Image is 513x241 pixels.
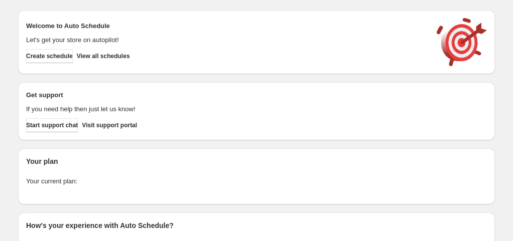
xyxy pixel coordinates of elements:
a: Visit support portal [82,118,137,132]
button: Create schedule [26,49,73,63]
h2: Welcome to Auto Schedule [26,21,427,31]
p: If you need help then just let us know! [26,104,427,114]
p: Your current plan: [26,176,487,186]
span: Visit support portal [82,121,137,129]
h2: How's your experience with Auto Schedule? [26,220,487,230]
p: Let's get your store on autopilot! [26,35,427,45]
h2: Your plan [26,156,487,166]
button: View all schedules [77,49,130,63]
span: View all schedules [77,52,130,60]
a: Start support chat [26,118,78,132]
span: Create schedule [26,52,73,60]
span: Start support chat [26,121,78,129]
h2: Get support [26,90,427,100]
